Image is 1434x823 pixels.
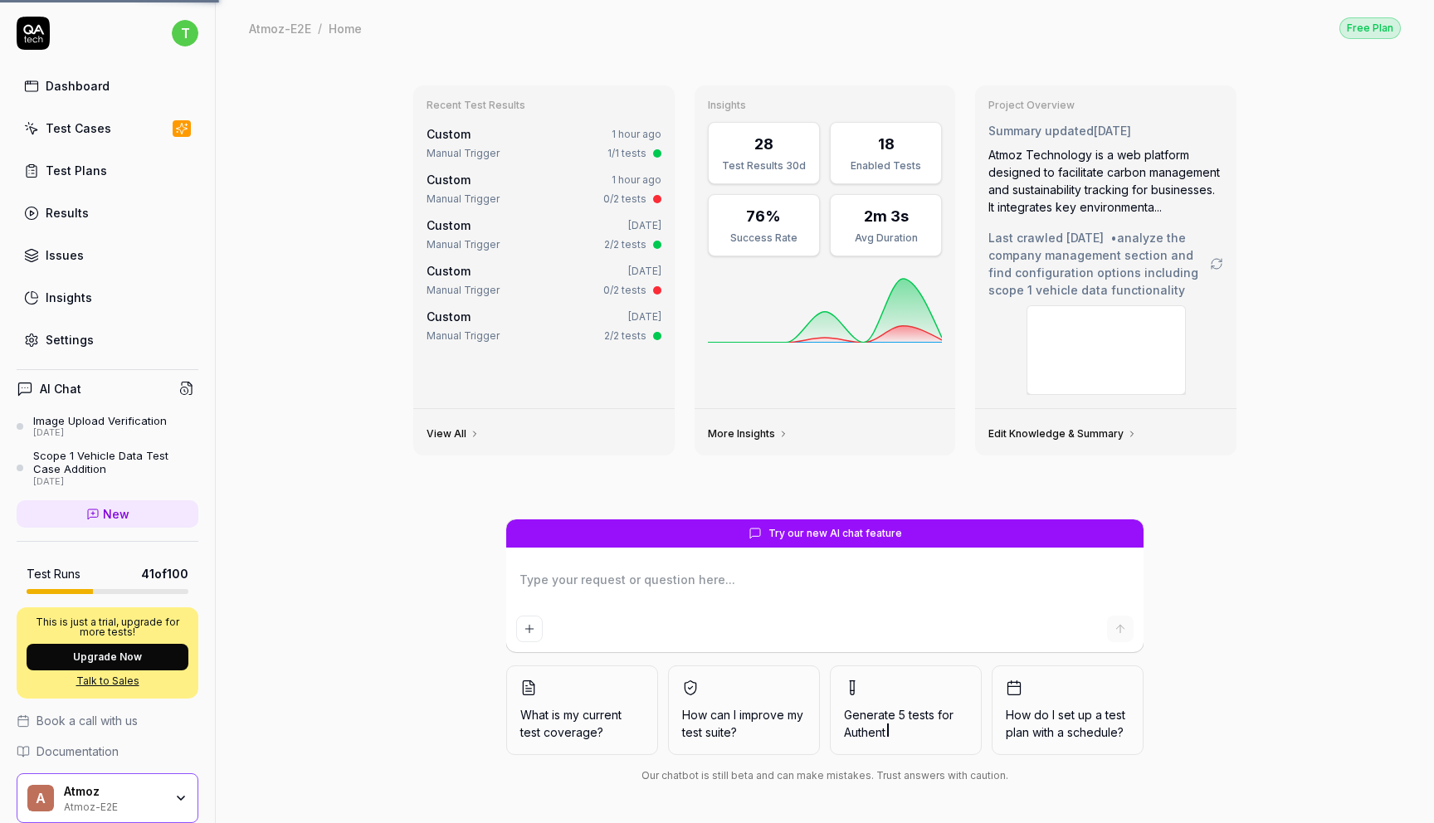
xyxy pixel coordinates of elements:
[668,665,820,755] button: How can I improve my test suite?
[841,231,931,246] div: Avg Duration
[1339,17,1401,39] button: Free Plan
[844,725,885,739] span: Authent
[427,309,471,324] span: Custom
[754,133,773,155] div: 28
[423,259,665,301] a: Custom[DATE]Manual Trigger0/2 tests
[64,799,163,812] div: Atmoz-E2E
[506,768,1144,783] div: Our chatbot is still beta and can make mistakes. Trust answers with caution.
[423,213,665,256] a: Custom[DATE]Manual Trigger2/2 tests
[17,773,198,823] button: AAtmozAtmoz-E2E
[17,414,198,439] a: Image Upload Verification[DATE]
[46,77,110,95] div: Dashboard
[46,246,84,264] div: Issues
[17,324,198,356] a: Settings
[27,785,54,811] span: A
[878,133,895,155] div: 18
[520,706,644,741] span: What is my current test coverage?
[427,146,500,161] div: Manual Trigger
[841,158,931,173] div: Enabled Tests
[992,665,1144,755] button: How do I set up a test plan with a schedule?
[27,674,188,689] a: Talk to Sales
[37,712,138,729] span: Book a call with us
[988,229,1210,299] span: Last crawled
[719,158,809,173] div: Test Results 30d
[1006,706,1129,741] span: How do I set up a test plan with a schedule?
[33,427,167,439] div: [DATE]
[33,449,198,476] div: Scope 1 Vehicle Data Test Case Addition
[141,565,188,582] span: 41 of 100
[33,476,198,488] div: [DATE]
[604,237,646,252] div: 2/2 tests
[427,127,471,141] span: Custom
[746,205,781,227] div: 76%
[37,743,119,760] span: Documentation
[607,146,646,161] div: 1/1 tests
[17,197,198,229] a: Results
[249,20,311,37] div: Atmoz-E2E
[46,331,94,348] div: Settings
[506,665,658,755] button: What is my current test coverage?
[17,112,198,144] a: Test Cases
[628,310,661,323] time: [DATE]
[46,289,92,306] div: Insights
[33,414,167,427] div: Image Upload Verification
[103,505,129,523] span: New
[318,20,322,37] div: /
[988,146,1223,216] div: Atmoz Technology is a web platform designed to facilitate carbon management and sustainability tr...
[427,99,661,112] h3: Recent Test Results
[1066,231,1104,245] time: [DATE]
[427,329,500,343] div: Manual Trigger
[27,644,188,670] button: Upgrade Now
[27,617,188,637] p: This is just a trial, upgrade for more tests!
[427,173,471,187] span: Custom
[708,427,788,441] a: More Insights
[17,712,198,729] a: Book a call with us
[427,218,471,232] span: Custom
[1094,124,1131,138] time: [DATE]
[604,329,646,343] div: 2/2 tests
[17,154,198,187] a: Test Plans
[682,706,806,741] span: How can I improve my test suite?
[427,237,500,252] div: Manual Trigger
[423,304,665,347] a: Custom[DATE]Manual Trigger2/2 tests
[46,204,89,222] div: Results
[172,20,198,46] span: t
[427,427,480,441] a: View All
[17,70,198,102] a: Dashboard
[427,192,500,207] div: Manual Trigger
[423,122,665,164] a: Custom1 hour agoManual Trigger1/1 tests
[17,239,198,271] a: Issues
[46,119,111,137] div: Test Cases
[1210,257,1223,270] a: Go to crawling settings
[603,192,646,207] div: 0/2 tests
[427,283,500,298] div: Manual Trigger
[830,665,982,755] button: Generate 5 tests forAuthent
[17,743,198,760] a: Documentation
[516,616,543,642] button: Add attachment
[603,283,646,298] div: 0/2 tests
[329,20,362,37] div: Home
[844,706,968,741] span: Generate 5 tests for
[612,128,661,140] time: 1 hour ago
[17,281,198,314] a: Insights
[17,500,198,528] a: New
[628,265,661,277] time: [DATE]
[64,784,163,799] div: Atmoz
[988,124,1094,138] span: Summary updated
[423,168,665,210] a: Custom1 hour agoManual Trigger0/2 tests
[1027,306,1185,394] img: Screenshot
[46,162,107,179] div: Test Plans
[768,526,902,541] span: Try our new AI chat feature
[708,99,943,112] h3: Insights
[628,219,661,231] time: [DATE]
[40,380,81,397] h4: AI Chat
[17,449,198,487] a: Scope 1 Vehicle Data Test Case Addition[DATE]
[612,173,661,186] time: 1 hour ago
[427,264,471,278] span: Custom
[27,567,80,582] h5: Test Runs
[172,17,198,50] button: t
[988,427,1137,441] a: Edit Knowledge & Summary
[864,205,909,227] div: 2m 3s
